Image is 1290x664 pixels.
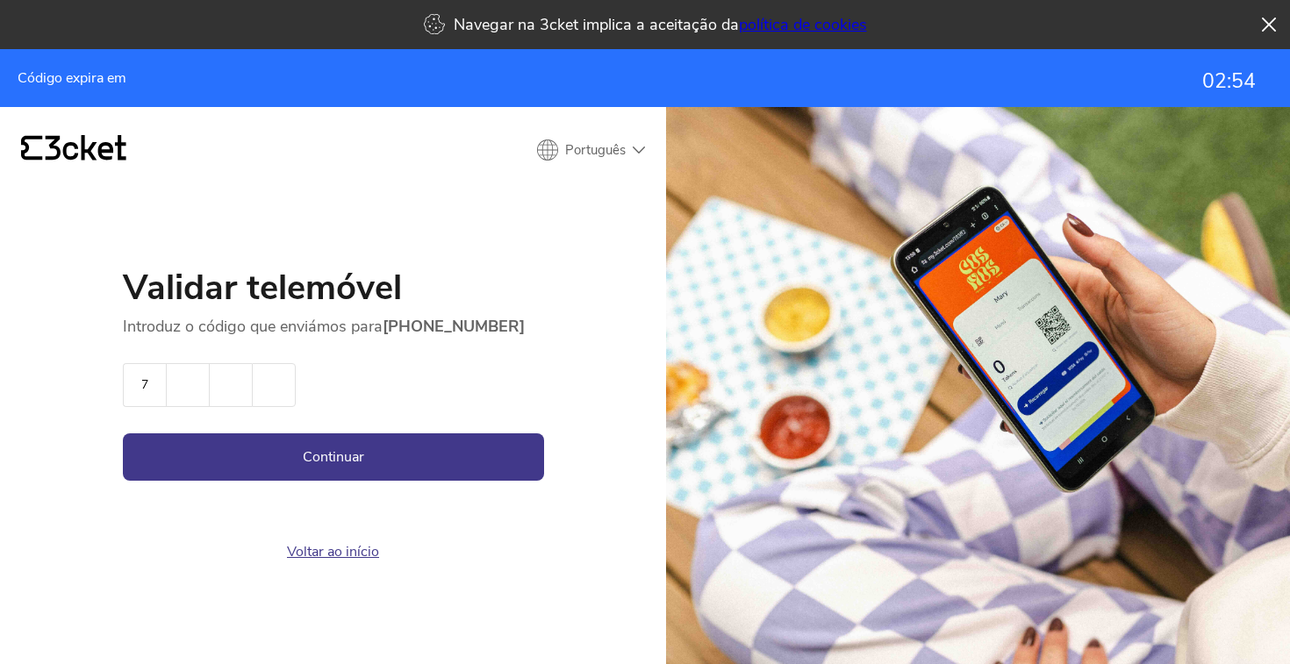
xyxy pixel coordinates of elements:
a: política de cookies [739,14,867,35]
button: Continuar [123,433,544,481]
span: Código expira em [18,70,126,86]
a: Voltar ao início [287,542,379,561]
div: 02:54 [1202,70,1256,93]
a: {' '} [21,135,126,165]
strong: [PHONE_NUMBER] [383,316,525,337]
p: Introduz o código que enviámos para [123,316,544,337]
g: {' '} [21,136,42,161]
p: Navegar na 3cket implica a aceitação da [454,14,867,35]
h1: Validar telemóvel [123,270,544,316]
